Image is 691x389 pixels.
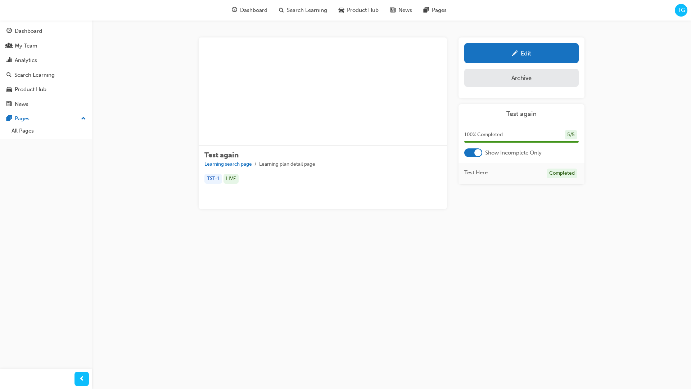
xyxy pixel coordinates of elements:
div: My Team [15,42,37,50]
div: LIVE [223,174,239,184]
span: Pages [432,6,447,14]
a: news-iconNews [384,3,418,18]
span: search-icon [279,6,284,15]
button: Pages [3,112,89,125]
span: Dashboard [240,6,267,14]
span: Show Incomplete Only [485,149,542,157]
a: search-iconSearch Learning [273,3,333,18]
div: Pages [15,115,30,123]
a: Search Learning [3,68,89,82]
div: 5 / 5 [565,130,577,140]
div: TST-1 [204,174,222,184]
span: guage-icon [232,6,237,15]
div: Completed [547,169,577,178]
div: Search Learning [14,71,55,79]
a: Edit [464,43,579,63]
a: car-iconProduct Hub [333,3,384,18]
span: pages-icon [424,6,429,15]
div: Product Hub [15,85,46,94]
span: Test again [204,151,239,159]
span: people-icon [6,43,12,49]
a: Analytics [3,54,89,67]
div: Archive [511,74,532,81]
span: TG [678,6,685,14]
span: pages-icon [6,116,12,122]
div: News [15,100,28,108]
button: DashboardMy TeamAnalyticsSearch LearningProduct HubNews [3,23,89,112]
a: pages-iconPages [418,3,452,18]
span: News [398,6,412,14]
a: Dashboard [3,24,89,38]
span: pencil-icon [512,50,518,58]
a: Product Hub [3,83,89,96]
span: news-icon [6,101,12,108]
a: All Pages [9,125,89,137]
span: Test Here [464,169,488,177]
a: Test again [464,110,579,118]
span: up-icon [81,114,86,124]
a: Learning search page [204,161,252,167]
span: news-icon [390,6,396,15]
a: guage-iconDashboard [226,3,273,18]
div: Edit [521,50,531,57]
button: Archive [464,69,579,87]
span: Search Learning [287,6,327,14]
div: Dashboard [15,27,42,35]
span: Product Hub [347,6,379,14]
a: News [3,98,89,111]
div: Analytics [15,56,37,64]
button: TG [675,4,687,17]
span: guage-icon [6,28,12,35]
li: Learning plan detail page [259,160,315,169]
span: prev-icon [79,375,85,384]
a: My Team [3,39,89,53]
span: 100 % Completed [464,131,503,139]
span: chart-icon [6,57,12,64]
span: car-icon [339,6,344,15]
span: search-icon [6,72,12,79]
span: car-icon [6,86,12,93]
